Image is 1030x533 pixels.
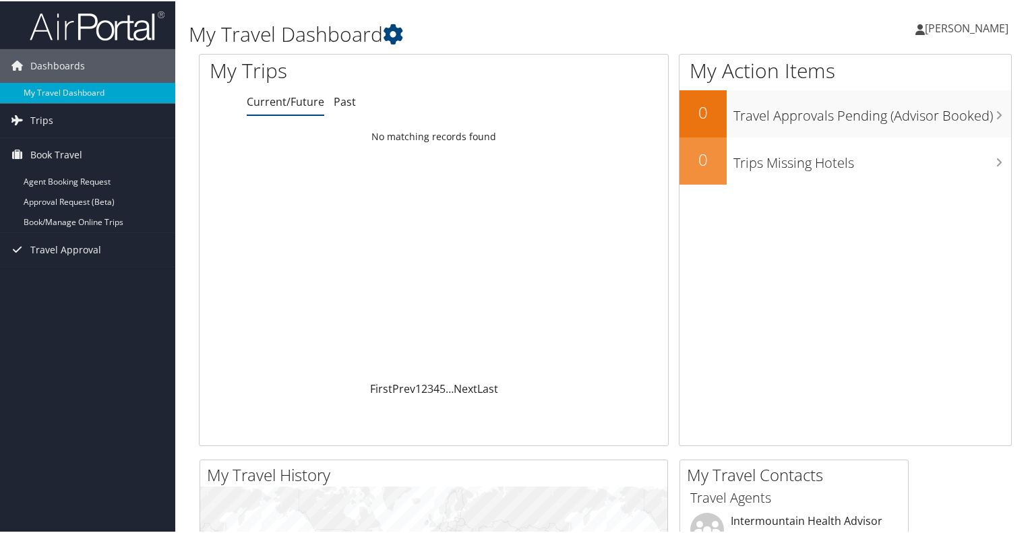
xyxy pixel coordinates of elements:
span: … [446,380,454,395]
a: 0Trips Missing Hotels [679,136,1011,183]
a: Next [454,380,477,395]
a: Prev [392,380,415,395]
span: [PERSON_NAME] [925,20,1008,34]
h3: Travel Agents [690,487,898,506]
h3: Travel Approvals Pending (Advisor Booked) [733,98,1011,124]
a: Current/Future [247,93,324,108]
h3: Trips Missing Hotels [733,146,1011,171]
a: 3 [427,380,433,395]
a: 4 [433,380,440,395]
a: Last [477,380,498,395]
img: airportal-logo.png [30,9,164,40]
h2: My Travel Contacts [687,462,908,485]
h2: My Travel History [207,462,667,485]
a: 5 [440,380,446,395]
span: Dashboards [30,48,85,82]
a: 2 [421,380,427,395]
a: [PERSON_NAME] [915,7,1022,47]
h2: 0 [679,100,727,123]
span: Book Travel [30,137,82,170]
span: Travel Approval [30,232,101,265]
h2: 0 [679,147,727,170]
a: 1 [415,380,421,395]
h1: My Trips [210,55,463,84]
td: No matching records found [200,123,668,148]
span: Trips [30,102,53,136]
a: First [370,380,392,395]
a: 0Travel Approvals Pending (Advisor Booked) [679,89,1011,136]
h1: My Travel Dashboard [189,19,744,47]
h1: My Action Items [679,55,1011,84]
a: Past [334,93,356,108]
